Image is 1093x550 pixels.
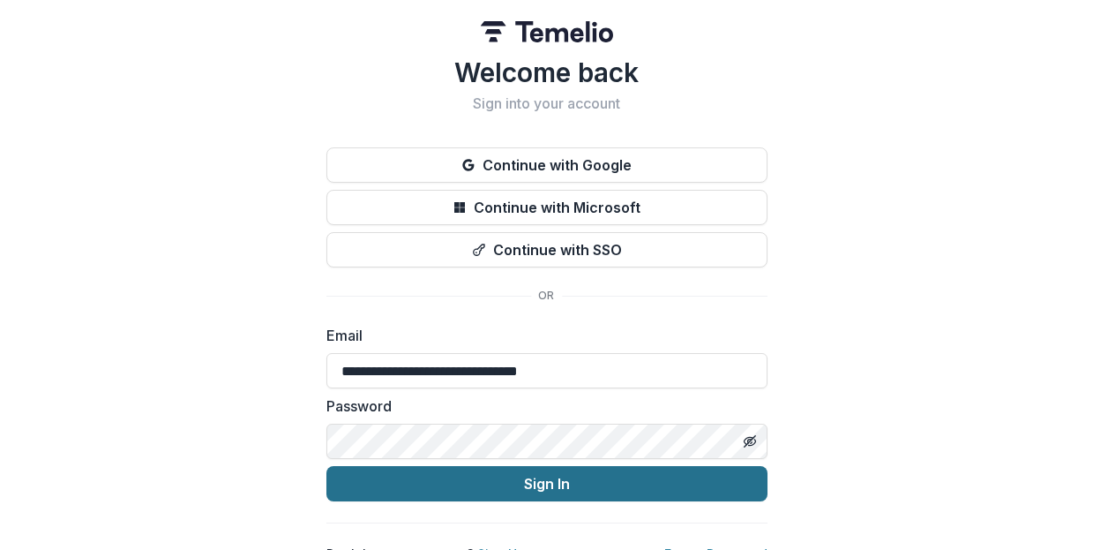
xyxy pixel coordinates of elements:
button: Sign In [326,466,767,501]
label: Email [326,325,757,346]
h2: Sign into your account [326,95,767,112]
button: Toggle password visibility [736,427,764,456]
label: Password [326,396,757,417]
button: Continue with Microsoft [326,190,767,225]
img: Temelio [481,21,613,42]
h1: Welcome back [326,57,767,88]
button: Continue with Google [326,147,767,183]
button: Continue with SSO [326,232,767,267]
